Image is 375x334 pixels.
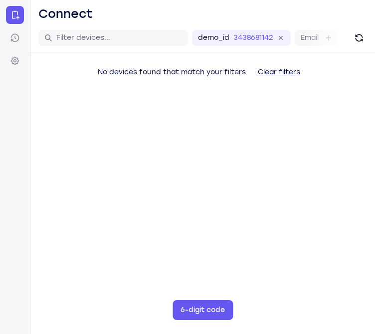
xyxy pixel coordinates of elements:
[351,30,367,46] button: Refresh
[56,33,182,43] input: Filter devices...
[6,52,24,70] a: Settings
[38,6,93,22] h1: Connect
[301,33,319,43] label: Email
[6,6,24,24] a: Connect
[6,29,24,47] a: Sessions
[250,62,308,82] button: Clear filters
[173,300,233,320] button: 6-digit code
[198,33,229,43] label: demo_id
[98,68,248,76] span: No devices found that match your filters.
